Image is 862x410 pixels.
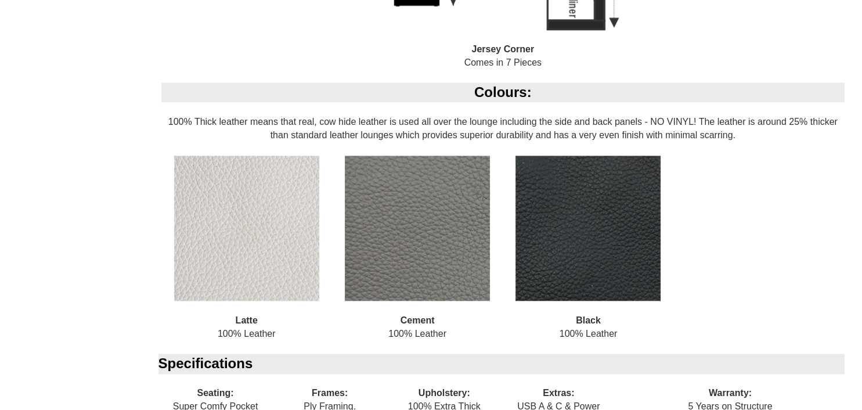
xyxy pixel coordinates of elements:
b: Jersey Corner [471,45,534,55]
b: Extras: [543,389,574,398]
b: Latte [236,316,258,326]
div: Colours: [161,83,845,103]
div: 100% Thick leather means that real, cow hide leather is used all over the lounge including the si... [153,83,854,354]
div: 100% Leather [332,156,503,354]
b: Black [576,316,601,326]
b: Cement [401,316,435,326]
b: Seating: [197,389,233,398]
div: 100% Leather [503,156,673,354]
div: 100% Leather [161,156,332,354]
img: Latte [174,156,319,301]
b: Upholstery: [419,389,470,398]
div: Specifications [158,354,845,374]
img: Black [515,156,661,301]
b: Frames: [312,389,348,398]
img: Cement [345,156,490,301]
b: Warranty: [709,389,752,398]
